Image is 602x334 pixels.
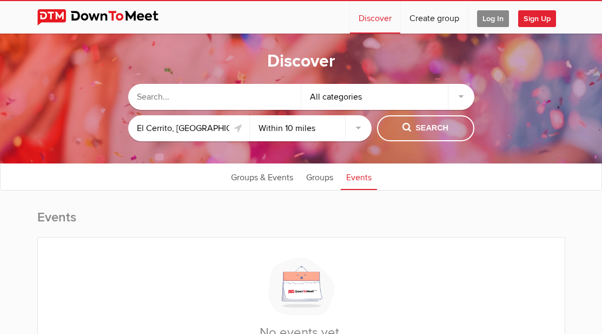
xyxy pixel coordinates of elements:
a: Events [341,163,377,190]
div: All categories [301,84,474,110]
button: Search [377,115,474,141]
span: Log In [477,10,509,27]
a: Sign Up [518,1,565,34]
a: Groups [301,163,339,190]
h1: Discover [267,50,335,73]
input: Location or ZIP-Code [128,115,250,141]
h2: Events [37,209,565,237]
a: Discover [350,1,400,34]
span: Search [402,122,448,134]
a: Groups & Events [226,163,299,190]
span: Sign Up [518,10,556,27]
img: DownToMeet [37,9,175,25]
a: Create group [401,1,468,34]
a: Log In [468,1,518,34]
input: Search... [128,84,301,110]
